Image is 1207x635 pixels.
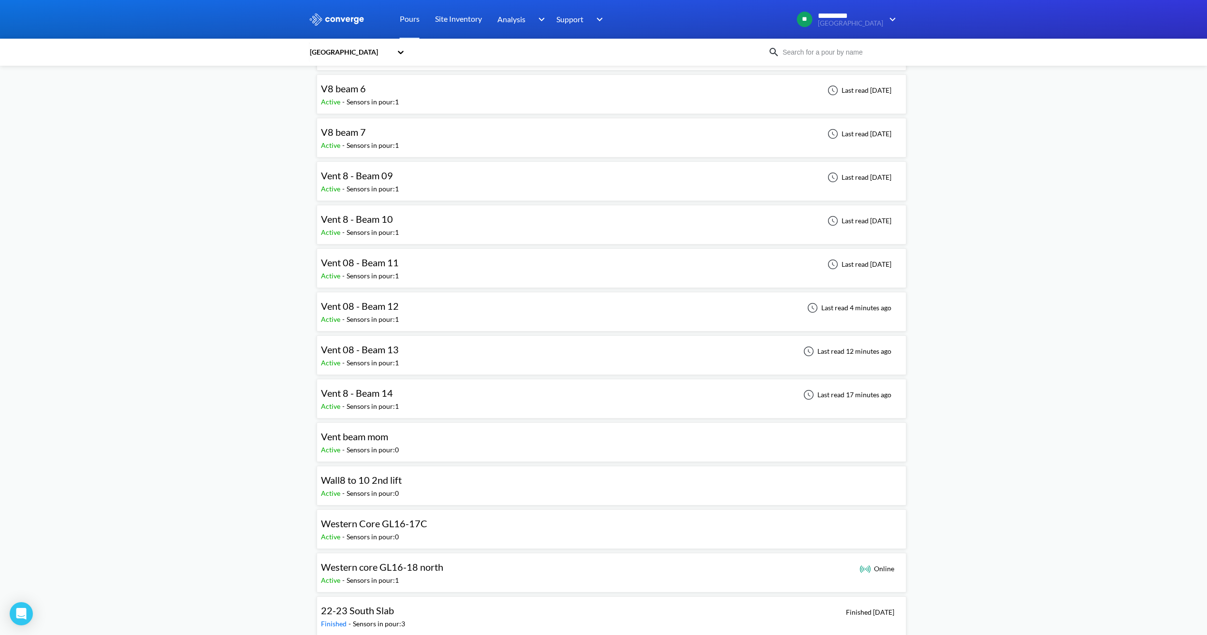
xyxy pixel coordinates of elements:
[347,532,399,542] div: Sensors in pour: 0
[532,14,547,25] img: downArrow.svg
[317,607,906,616] a: 22-23 South SlabFinished-Sensors in pour:3 Finished [DATE]
[309,13,365,26] img: logo_ewhite.svg
[321,431,388,442] span: Vent beam mom
[342,228,347,236] span: -
[321,83,366,94] span: V8 beam 6
[321,387,393,399] span: Vent 8 - Beam 14
[342,402,347,410] span: -
[321,272,342,280] span: Active
[347,575,399,586] div: Sensors in pour: 1
[317,390,906,398] a: Vent 8 - Beam 14Active-Sensors in pour:1Last read 17 minutes ago
[349,620,353,628] span: -
[590,14,606,25] img: downArrow.svg
[497,13,525,25] span: Analysis
[342,359,347,367] span: -
[321,533,342,541] span: Active
[309,47,392,58] div: [GEOGRAPHIC_DATA]
[347,488,399,499] div: Sensors in pour: 0
[347,445,399,455] div: Sensors in pour: 0
[822,172,894,183] div: Last read [DATE]
[321,359,342,367] span: Active
[822,85,894,96] div: Last read [DATE]
[822,128,894,140] div: Last read [DATE]
[321,561,443,573] span: Western core GL16-18 north
[798,389,894,401] div: Last read 17 minutes ago
[317,260,906,268] a: Vent 08 - Beam 11Active-Sensors in pour:1Last read [DATE]
[317,173,906,181] a: Vent 8 - Beam 09Active-Sensors in pour:1Last read [DATE]
[347,227,399,238] div: Sensors in pour: 1
[342,489,347,497] span: -
[321,518,427,529] span: Western Core GL16-17C
[822,215,894,227] div: Last read [DATE]
[859,563,894,575] div: Online
[822,259,894,270] div: Last read [DATE]
[317,216,906,224] a: Vent 8 - Beam 10Active-Sensors in pour:1Last read [DATE]
[342,272,347,280] span: -
[347,184,399,194] div: Sensors in pour: 1
[317,129,906,137] a: V8 beam 7Active-Sensors in pour:1Last read [DATE]
[321,185,342,193] span: Active
[321,141,342,149] span: Active
[843,607,894,618] div: Finished [DATE]
[342,185,347,193] span: -
[342,446,347,454] span: -
[317,303,906,311] a: Vent 08 - Beam 12Active-Sensors in pour:1Last read 4 minutes ago
[317,86,906,94] a: V8 beam 6Active-Sensors in pour:1Last read [DATE]
[321,228,342,236] span: Active
[321,257,399,268] span: Vent 08 - Beam 11
[347,358,399,368] div: Sensors in pour: 1
[859,563,871,575] img: online_icon.svg
[780,47,897,58] input: Search for a pour by name
[798,346,894,357] div: Last read 12 minutes ago
[342,315,347,323] span: -
[768,46,780,58] img: icon-search.svg
[802,302,894,314] div: Last read 4 minutes ago
[321,402,342,410] span: Active
[347,314,399,325] div: Sensors in pour: 1
[321,300,399,312] span: Vent 08 - Beam 12
[347,140,399,151] div: Sensors in pour: 1
[317,477,906,485] a: Wall8 to 10 2nd liftActive-Sensors in pour:0
[347,97,399,107] div: Sensors in pour: 1
[321,605,394,616] span: 22-23 South Slab
[353,619,405,629] div: Sensors in pour: 3
[321,315,342,323] span: Active
[818,20,883,27] span: [GEOGRAPHIC_DATA]
[347,271,399,281] div: Sensors in pour: 1
[342,576,347,584] span: -
[321,576,342,584] span: Active
[321,446,342,454] span: Active
[321,474,402,486] span: Wall8 to 10 2nd lift
[321,170,393,181] span: Vent 8 - Beam 09
[321,620,349,628] span: Finished
[321,489,342,497] span: Active
[321,126,366,138] span: V8 beam 7
[10,602,33,625] div: Open Intercom Messenger
[317,564,906,572] a: Western core GL16-18 northActive-Sensors in pour:1 Online
[342,533,347,541] span: -
[342,98,347,106] span: -
[556,13,583,25] span: Support
[317,433,906,442] a: Vent beam momActive-Sensors in pour:0
[883,14,899,25] img: downArrow.svg
[342,141,347,149] span: -
[321,213,393,225] span: Vent 8 - Beam 10
[347,401,399,412] div: Sensors in pour: 1
[321,344,399,355] span: Vent 08 - Beam 13
[317,346,906,355] a: Vent 08 - Beam 13Active-Sensors in pour:1Last read 12 minutes ago
[321,98,342,106] span: Active
[317,520,906,529] a: Western Core GL16-17CActive-Sensors in pour:0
